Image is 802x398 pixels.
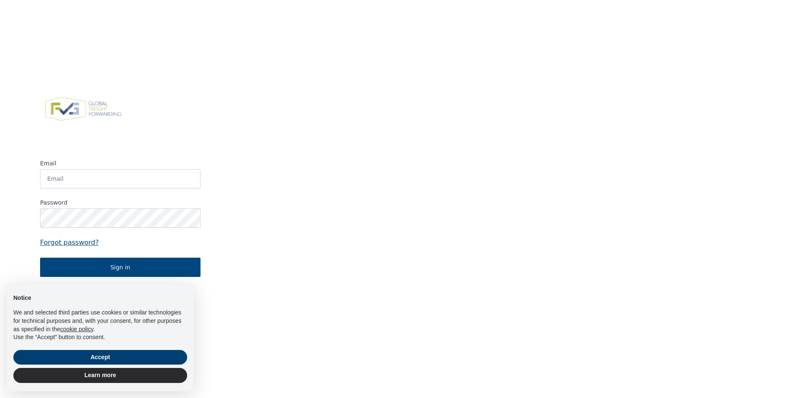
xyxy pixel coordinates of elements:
[13,368,187,383] button: Learn more
[13,333,187,342] p: Use the “Accept” button to consent.
[40,92,127,126] img: FVG - Global freight forwarding
[13,294,187,302] h2: Notice
[40,159,200,167] label: Email
[13,350,187,365] button: Accept
[13,309,187,333] p: We and selected third parties use cookies or similar technologies for technical purposes and, wit...
[40,169,200,188] input: Email
[40,258,200,277] button: Sign in
[60,326,93,332] a: cookie policy
[40,238,200,248] a: Forgot password?
[40,198,200,207] label: Password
